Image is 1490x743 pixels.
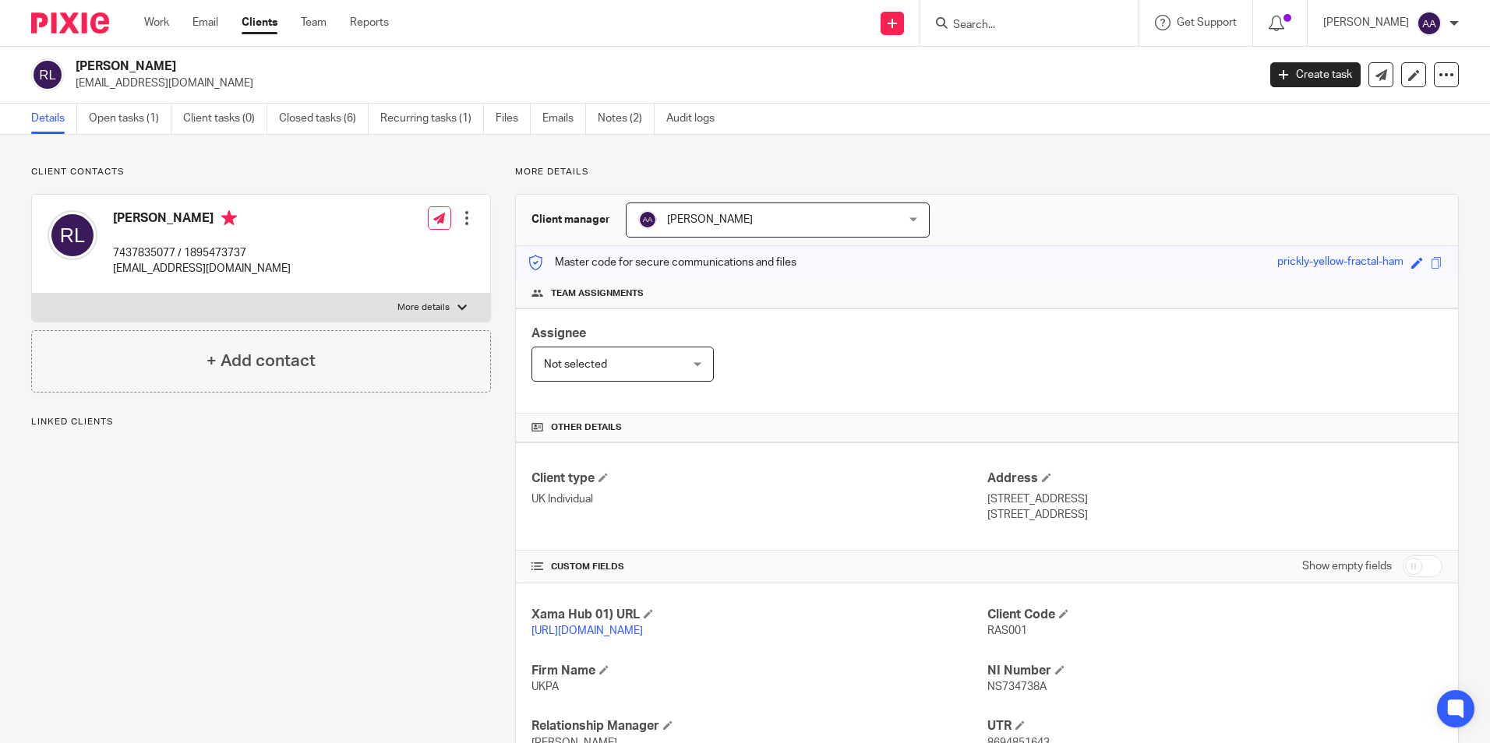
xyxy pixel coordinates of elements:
[496,104,531,134] a: Files
[987,507,1442,523] p: [STREET_ADDRESS]
[987,625,1027,636] span: RAS001
[242,15,277,30] a: Clients
[531,663,987,679] h4: Firm Name
[31,104,77,134] a: Details
[397,301,450,314] p: More details
[1323,15,1409,30] p: [PERSON_NAME]
[531,625,643,636] a: [URL][DOMAIN_NAME]
[76,76,1247,91] p: [EMAIL_ADDRESS][DOMAIN_NAME]
[192,15,218,30] a: Email
[1277,254,1403,272] div: prickly-yellow-fractal-ham
[113,245,291,261] p: 7437835077 / 1895473737
[987,491,1442,507] p: [STREET_ADDRESS]
[183,104,267,134] a: Client tasks (0)
[1270,62,1361,87] a: Create task
[528,255,796,270] p: Master code for secure communications and files
[31,58,64,91] img: svg%3E
[207,349,316,373] h4: + Add contact
[515,166,1459,178] p: More details
[89,104,171,134] a: Open tasks (1)
[31,166,491,178] p: Client contacts
[531,470,987,487] h4: Client type
[113,210,291,230] h4: [PERSON_NAME]
[31,12,109,33] img: Pixie
[1177,17,1237,28] span: Get Support
[551,287,644,300] span: Team assignments
[279,104,369,134] a: Closed tasks (6)
[666,104,726,134] a: Audit logs
[598,104,655,134] a: Notes (2)
[544,359,607,370] span: Not selected
[380,104,484,134] a: Recurring tasks (1)
[531,491,987,507] p: UK Individual
[531,607,987,623] h4: Xama Hub 01) URL
[952,19,1092,33] input: Search
[221,210,237,226] i: Primary
[531,212,610,227] h3: Client manager
[76,58,1012,75] h2: [PERSON_NAME]
[113,261,291,276] p: [EMAIL_ADDRESS][DOMAIN_NAME]
[987,718,1442,734] h4: UTR
[638,210,657,229] img: svg%3E
[531,681,559,692] span: UKPA
[531,327,586,340] span: Assignee
[144,15,169,30] a: Work
[48,210,97,260] img: svg%3E
[1302,558,1392,574] label: Show empty fields
[987,607,1442,623] h4: Client Code
[301,15,327,30] a: Team
[542,104,586,134] a: Emails
[531,561,987,573] h4: CUSTOM FIELDS
[531,718,987,734] h4: Relationship Manager
[987,681,1047,692] span: NS734738A
[1417,11,1442,36] img: svg%3E
[987,663,1442,679] h4: NI Number
[350,15,389,30] a: Reports
[667,214,753,225] span: [PERSON_NAME]
[987,470,1442,487] h4: Address
[31,416,491,428] p: Linked clients
[551,421,622,434] span: Other details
